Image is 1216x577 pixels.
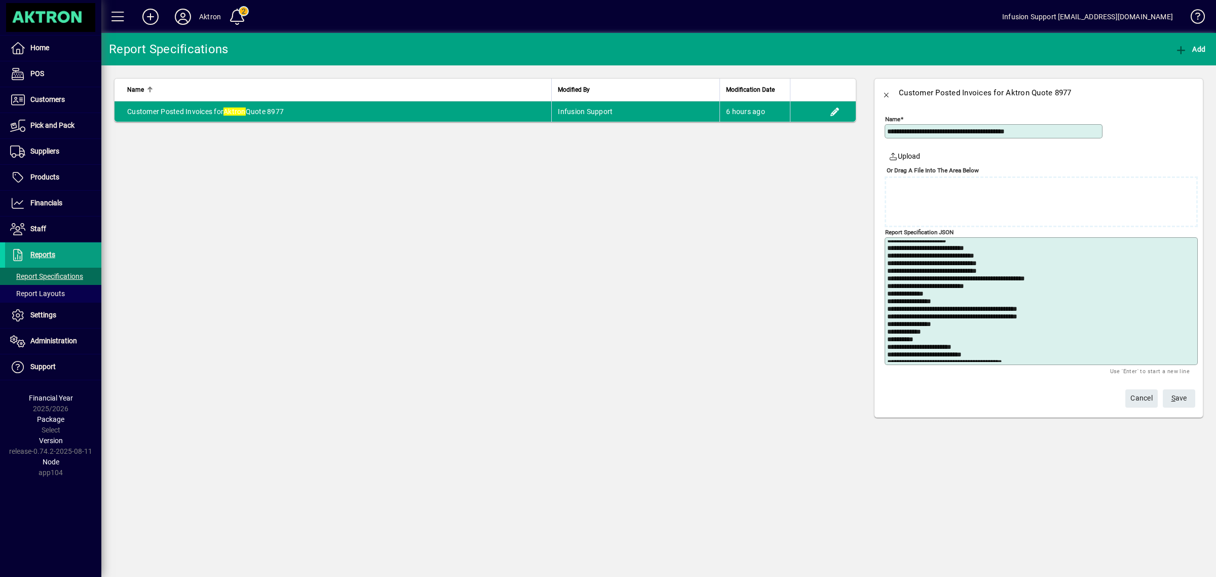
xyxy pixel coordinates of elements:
[885,147,924,165] button: Upload
[10,272,83,280] span: Report Specifications
[30,95,65,103] span: Customers
[30,225,46,233] span: Staff
[109,41,228,57] div: Report Specifications
[5,285,101,302] a: Report Layouts
[37,415,64,423] span: Package
[30,173,59,181] span: Products
[1183,2,1203,35] a: Knowledge Base
[5,191,101,216] a: Financials
[5,87,101,113] a: Customers
[5,329,101,354] a: Administration
[885,116,900,123] mat-label: Name
[5,217,101,242] a: Staff
[1110,365,1190,377] mat-hint: Use 'Enter' to start a new line
[30,311,56,319] span: Settings
[167,8,199,26] button: Profile
[43,458,59,466] span: Node
[1130,390,1153,407] span: Cancel
[5,61,101,87] a: POS
[30,69,44,78] span: POS
[5,139,101,164] a: Suppliers
[726,84,784,95] div: Modification Date
[30,363,56,371] span: Support
[5,165,101,190] a: Products
[39,437,63,445] span: Version
[719,101,790,122] td: 6 hours ago
[726,84,775,95] span: Modification Date
[223,107,246,116] em: Aktron
[1163,389,1195,408] button: Save
[885,229,954,236] mat-label: Report Specification JSON
[199,9,221,25] div: Aktron
[127,84,545,95] div: Name
[30,337,77,345] span: Administration
[30,250,55,259] span: Reports
[1002,9,1173,25] div: Infusion Support [EMAIL_ADDRESS][DOMAIN_NAME]
[30,121,74,129] span: Pick and Pack
[899,85,1072,101] div: Customer Posted Invoices for Aktron Quote 8977
[1171,394,1175,402] span: S
[127,107,284,116] span: Customer Posted Invoices for Quote 8977
[5,35,101,61] a: Home
[5,354,101,380] a: Support
[30,199,62,207] span: Financials
[30,44,49,52] span: Home
[558,84,590,95] span: Modified By
[1172,40,1208,58] button: Add
[1175,45,1205,53] span: Add
[29,394,73,402] span: Financial Year
[10,290,65,298] span: Report Layouts
[5,303,101,328] a: Settings
[127,84,144,95] span: Name
[5,113,101,138] a: Pick and Pack
[558,107,613,116] span: Infusion Support
[1125,389,1158,408] button: Cancel
[875,81,899,105] button: Back
[1171,390,1187,407] span: ave
[5,268,101,285] a: Report Specifications
[889,151,920,162] span: Upload
[134,8,167,26] button: Add
[30,147,59,155] span: Suppliers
